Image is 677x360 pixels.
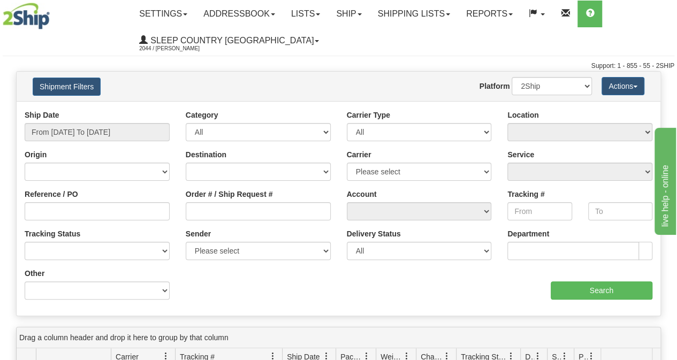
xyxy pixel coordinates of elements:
[652,125,676,234] iframe: chat widget
[347,149,371,160] label: Carrier
[588,202,652,220] input: To
[347,110,390,120] label: Carrier Type
[25,268,44,279] label: Other
[602,77,644,95] button: Actions
[328,1,369,27] a: Ship
[131,27,327,54] a: Sleep Country [GEOGRAPHIC_DATA] 2044 / [PERSON_NAME]
[480,81,510,91] label: Platform
[17,327,660,348] div: grid grouping header
[186,189,273,200] label: Order # / Ship Request #
[370,1,458,27] a: Shipping lists
[195,1,283,27] a: Addressbook
[186,228,211,239] label: Sender
[139,43,219,54] span: 2044 / [PERSON_NAME]
[283,1,328,27] a: Lists
[25,149,47,160] label: Origin
[131,1,195,27] a: Settings
[551,281,653,300] input: Search
[347,189,377,200] label: Account
[507,202,572,220] input: From
[458,1,521,27] a: Reports
[25,189,78,200] label: Reference / PO
[507,189,544,200] label: Tracking #
[33,78,101,96] button: Shipment Filters
[186,149,226,160] label: Destination
[347,228,401,239] label: Delivery Status
[507,149,534,160] label: Service
[148,36,314,45] span: Sleep Country [GEOGRAPHIC_DATA]
[186,110,218,120] label: Category
[3,3,50,29] img: logo2044.jpg
[25,110,59,120] label: Ship Date
[507,228,549,239] label: Department
[8,6,99,19] div: live help - online
[507,110,538,120] label: Location
[25,228,80,239] label: Tracking Status
[3,62,674,71] div: Support: 1 - 855 - 55 - 2SHIP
